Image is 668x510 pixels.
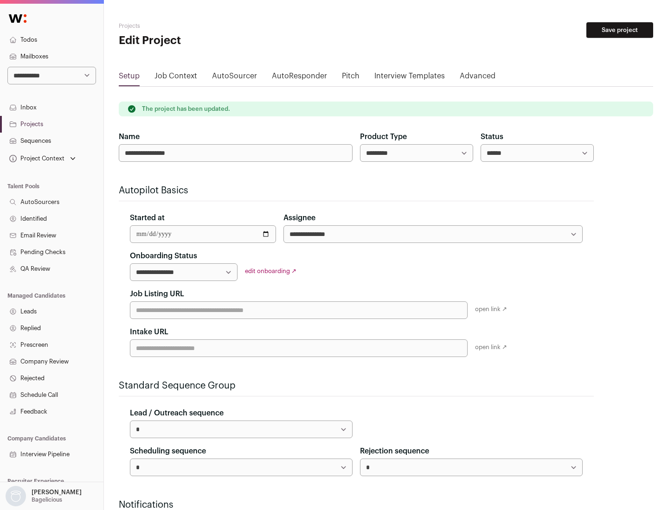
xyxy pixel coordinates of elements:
label: Product Type [360,131,407,142]
button: Open dropdown [7,152,77,165]
label: Started at [130,212,165,223]
label: Lead / Outreach sequence [130,408,224,419]
a: AutoSourcer [212,70,257,85]
label: Onboarding Status [130,250,197,261]
label: Scheduling sequence [130,446,206,457]
p: [PERSON_NAME] [32,489,82,496]
a: Pitch [342,70,360,85]
img: nopic.png [6,486,26,506]
a: Interview Templates [374,70,445,85]
label: Rejection sequence [360,446,429,457]
h2: Standard Sequence Group [119,379,594,392]
button: Save project [586,22,653,38]
a: AutoResponder [272,70,327,85]
a: Advanced [460,70,495,85]
img: Wellfound [4,9,32,28]
p: The project has been updated. [142,105,230,113]
label: Status [481,131,503,142]
label: Assignee [283,212,315,223]
a: edit onboarding ↗ [245,268,296,274]
h2: Autopilot Basics [119,184,594,197]
button: Open dropdown [4,486,83,506]
div: Project Context [7,155,64,162]
a: Job Context [154,70,197,85]
label: Intake URL [130,326,168,338]
a: Setup [119,70,140,85]
h1: Edit Project [119,33,297,48]
h2: Projects [119,22,297,30]
p: Bagelicious [32,496,62,504]
label: Name [119,131,140,142]
label: Job Listing URL [130,288,184,300]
